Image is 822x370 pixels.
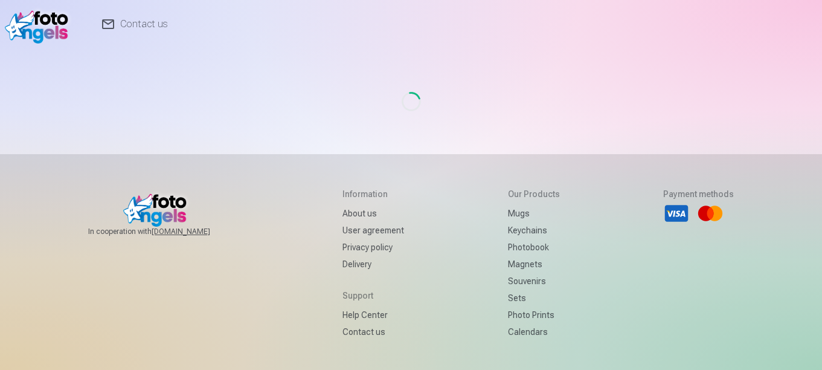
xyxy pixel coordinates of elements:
a: Keychains [508,222,560,239]
a: Mugs [508,205,560,222]
li: Visa [663,200,690,227]
h5: Payment methods [663,188,734,200]
a: Souvenirs [508,273,560,290]
a: Help Center [342,307,404,323]
a: About us [342,205,404,222]
a: User agreement [342,222,404,239]
h5: Support [342,290,404,302]
a: Sets [508,290,560,307]
a: Photo prints [508,307,560,323]
h5: Our products [508,188,560,200]
img: /v1 [5,5,74,44]
a: [DOMAIN_NAME] [152,227,239,236]
a: Delivery [342,256,404,273]
h5: Information [342,188,404,200]
a: Privacy policy [342,239,404,256]
a: Photobook [508,239,560,256]
a: Contact us [342,323,404,340]
a: Magnets [508,256,560,273]
a: Calendars [508,323,560,340]
li: Mastercard [697,200,724,227]
span: In cooperation with [88,227,239,236]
